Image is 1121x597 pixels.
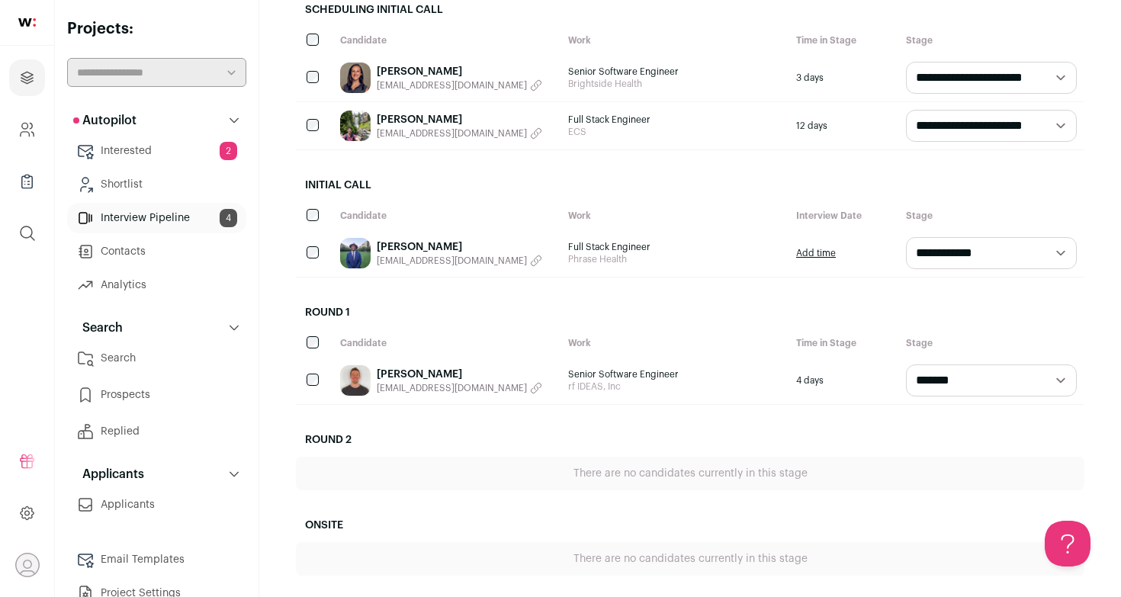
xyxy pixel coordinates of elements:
[560,329,789,357] div: Work
[568,78,781,90] span: Brightside Health
[898,329,1084,357] div: Stage
[560,27,789,54] div: Work
[332,329,560,357] div: Candidate
[67,380,246,410] a: Prospects
[296,423,1084,457] h2: Round 2
[340,238,371,268] img: ed5136ce4b7ae9639d104e6e48bc911ba168dfc1633b9bb9fb988d2390d48d2e.jpg
[296,169,1084,202] h2: Initial Call
[220,142,237,160] span: 2
[898,202,1084,229] div: Stage
[67,270,246,300] a: Analytics
[568,368,781,380] span: Senior Software Engineer
[377,127,527,140] span: [EMAIL_ADDRESS][DOMAIN_NAME]
[67,18,246,40] h2: Projects:
[789,54,898,101] div: 3 days
[67,313,246,343] button: Search
[568,126,781,138] span: ECS
[377,255,527,267] span: [EMAIL_ADDRESS][DOMAIN_NAME]
[560,202,789,229] div: Work
[296,509,1084,542] h2: Onsite
[789,27,898,54] div: Time in Stage
[67,416,246,447] a: Replied
[789,202,898,229] div: Interview Date
[377,79,542,91] button: [EMAIL_ADDRESS][DOMAIN_NAME]
[568,114,781,126] span: Full Stack Engineer
[15,553,40,577] button: Open dropdown
[377,64,542,79] a: [PERSON_NAME]
[73,319,123,337] p: Search
[1045,521,1090,567] iframe: Help Scout Beacon - Open
[377,79,527,91] span: [EMAIL_ADDRESS][DOMAIN_NAME]
[377,127,542,140] button: [EMAIL_ADDRESS][DOMAIN_NAME]
[568,253,781,265] span: Phrase Health
[568,241,781,253] span: Full Stack Engineer
[67,136,246,166] a: Interested2
[796,247,836,259] a: Add time
[67,236,246,267] a: Contacts
[67,489,246,520] a: Applicants
[377,112,542,127] a: [PERSON_NAME]
[220,209,237,227] span: 4
[296,542,1084,576] div: There are no candidates currently in this stage
[67,343,246,374] a: Search
[67,169,246,200] a: Shortlist
[9,163,45,200] a: Company Lists
[18,18,36,27] img: wellfound-shorthand-0d5821cbd27db2630d0214b213865d53afaa358527fdda9d0ea32b1df1b89c2c.svg
[67,203,246,233] a: Interview Pipeline4
[332,27,560,54] div: Candidate
[789,329,898,357] div: Time in Stage
[789,357,898,404] div: 4 days
[296,457,1084,490] div: There are no candidates currently in this stage
[340,111,371,141] img: 73ac51397bbf5f4bb90f0f89ea3c8e6b650a73ed88a1a17e7818de2a46569ad2.jpg
[296,296,1084,329] h2: Round 1
[340,63,371,93] img: d48373ad0dd12b0aa6a5b616363fa0292cb4c9669f6cd24aab34f5b8c0e2a835.jpg
[67,544,246,575] a: Email Templates
[9,111,45,148] a: Company and ATS Settings
[73,111,137,130] p: Autopilot
[789,102,898,149] div: 12 days
[9,59,45,96] a: Projects
[340,365,371,396] img: e95c6fce4e3af237c3f77b133d39624a5c1647f08111b0b4e7d637059eeb8ba3
[377,255,542,267] button: [EMAIL_ADDRESS][DOMAIN_NAME]
[898,27,1084,54] div: Stage
[67,459,246,489] button: Applicants
[568,380,781,393] span: rf IDEAS, Inc
[377,239,542,255] a: [PERSON_NAME]
[568,66,781,78] span: Senior Software Engineer
[67,105,246,136] button: Autopilot
[377,382,542,394] button: [EMAIL_ADDRESS][DOMAIN_NAME]
[73,465,144,483] p: Applicants
[377,367,542,382] a: [PERSON_NAME]
[377,382,527,394] span: [EMAIL_ADDRESS][DOMAIN_NAME]
[332,202,560,229] div: Candidate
